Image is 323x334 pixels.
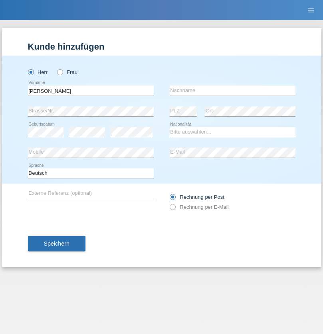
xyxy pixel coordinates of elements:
[170,194,224,200] label: Rechnung per Post
[170,204,175,214] input: Rechnung per E-Mail
[57,69,62,74] input: Frau
[44,240,69,247] span: Speichern
[28,69,33,74] input: Herr
[170,204,229,210] label: Rechnung per E-Mail
[303,8,319,12] a: menu
[57,69,77,75] label: Frau
[170,194,175,204] input: Rechnung per Post
[28,236,85,251] button: Speichern
[307,6,315,14] i: menu
[28,42,295,52] h1: Kunde hinzufügen
[28,69,48,75] label: Herr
